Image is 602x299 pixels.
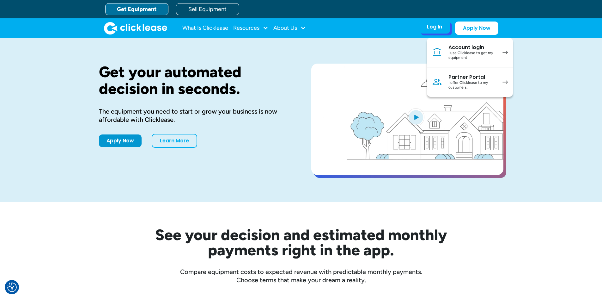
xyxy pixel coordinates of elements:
div: Resources [233,22,268,34]
img: arrow [502,80,508,84]
div: I offer Clicklease to my customers. [448,80,496,90]
a: Sell Equipment [176,3,239,15]
h2: See your decision and estimated monthly payments right in the app. [124,227,478,258]
a: Partner PortalI offer Clicklease to my customers. [427,67,513,97]
nav: Log In [427,38,513,97]
div: Log In [427,24,442,30]
h1: Get your automated decision in seconds. [99,64,291,97]
div: Compare equipment costs to expected revenue with predictable monthly payments. Choose terms that ... [99,268,503,284]
a: What Is Clicklease [182,22,228,34]
a: Account loginI use Clicklease to get my equipment [427,38,513,67]
a: Get Equipment [105,3,168,15]
div: I use Clicklease to get my equipment [448,51,496,60]
a: home [104,22,167,34]
div: Partner Portal [448,74,496,80]
div: About Us [273,22,306,34]
img: Person icon [432,77,442,87]
a: Learn More [152,134,197,148]
a: Apply Now [99,134,142,147]
a: open lightbox [311,64,503,175]
button: Consent Preferences [7,283,17,292]
a: Apply Now [455,22,498,35]
div: Account login [448,44,496,51]
img: arrow [502,51,508,54]
img: Bank icon [432,47,442,57]
div: The equipment you need to start or grow your business is now affordable with Clicklease. [99,107,291,124]
img: Clicklease logo [104,22,167,34]
img: Revisit consent button [7,283,17,292]
img: Blue play button logo on a light blue circular background [407,108,424,126]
